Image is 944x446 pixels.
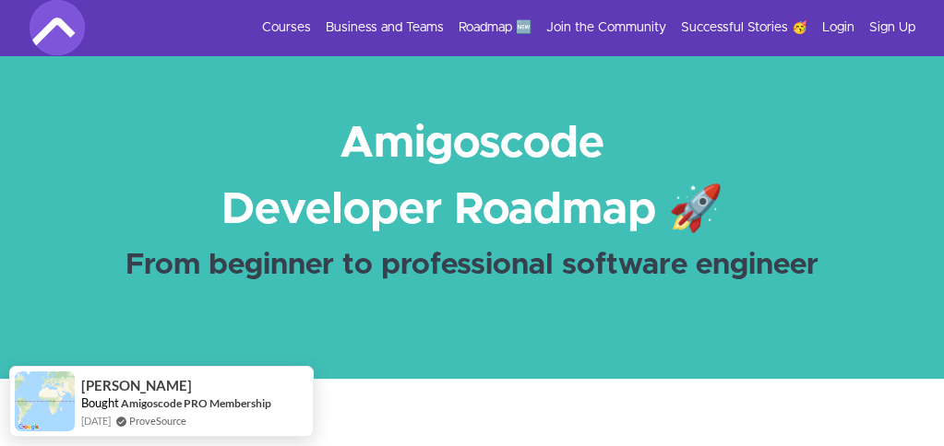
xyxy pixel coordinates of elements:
[546,18,666,37] a: Join the Community
[869,18,915,37] a: Sign Up
[822,18,854,37] a: Login
[326,18,444,37] a: Business and Teams
[121,396,271,410] a: Amigoscode PRO Membership
[15,371,75,431] img: provesource social proof notification image
[681,18,807,37] a: Successful Stories 🥳
[81,378,192,393] span: [PERSON_NAME]
[221,188,723,232] strong: Developer Roadmap 🚀
[340,122,604,166] strong: Amigoscode
[459,18,532,37] a: Roadmap 🆕
[262,18,311,37] a: Courses
[129,413,186,428] a: ProveSource
[81,395,119,410] span: Bought
[125,251,819,280] strong: From beginner to professional software engineer
[81,413,111,428] span: [DATE]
